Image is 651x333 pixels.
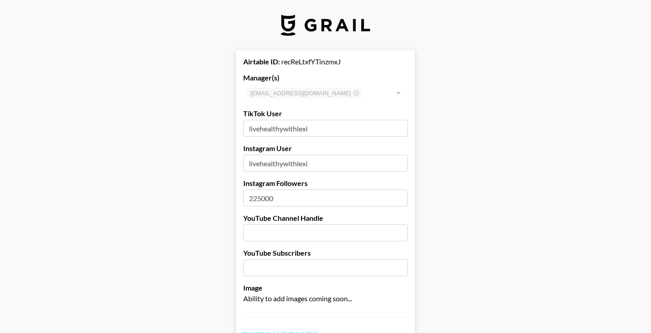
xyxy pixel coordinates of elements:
[243,214,408,223] label: YouTube Channel Handle
[243,283,408,292] label: Image
[243,57,280,66] strong: Airtable ID:
[243,294,352,303] span: Ability to add images coming soon...
[281,14,370,36] img: Grail Talent Logo
[243,179,408,188] label: Instagram Followers
[243,109,408,118] label: TikTok User
[243,57,408,66] div: recReLtxfYTinzmxJ
[243,144,408,153] label: Instagram User
[243,73,408,82] label: Manager(s)
[243,249,408,257] label: YouTube Subscribers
